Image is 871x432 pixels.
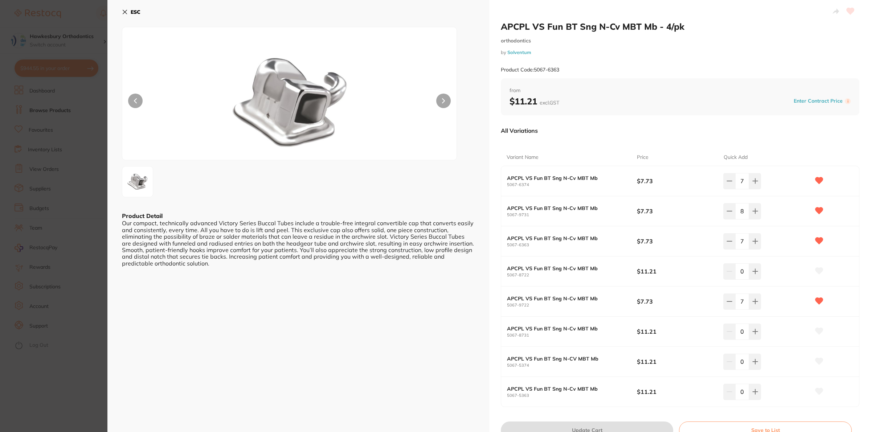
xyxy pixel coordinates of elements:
[507,266,624,271] b: APCPL VS Fun BT Sng N-Cv MBT Mb
[540,99,559,106] span: excl. GST
[507,356,624,362] b: APCPL VS Fun BT Sng N-CV MBT Mb
[507,182,637,187] small: 5067-6374
[122,212,163,219] b: Product Detail
[637,297,715,305] b: $7.73
[507,273,637,277] small: 5067-8722
[131,9,140,15] b: ESC
[637,207,715,215] b: $7.73
[507,213,637,217] small: 5067-9731
[507,333,637,338] small: 5067-8731
[507,205,624,211] b: APCPL VS Fun BT Sng N-Cv MBT Mb
[724,154,748,161] p: Quick Add
[501,67,559,73] small: Product Code: 5067-6363
[507,243,637,247] small: 5067-6363
[501,50,859,55] small: by
[845,98,851,104] label: i
[792,98,845,104] button: Enter Contract Price
[507,235,624,241] b: APCPL VS Fun BT Sng N-Cv MBT Mb
[122,220,475,267] div: Our compact, technically advanced Victory Series Buccal Tubes include a trouble-free integral con...
[124,169,151,195] img: Zw
[507,363,637,368] small: 5067-5374
[637,358,715,366] b: $11.21
[507,393,637,398] small: 5067-5363
[507,386,624,392] b: APCPL VS Fun BT Sng N-Cv MBT Mb
[637,267,715,275] b: $11.21
[507,326,624,332] b: APCPL VS Fun BT Sng N-Cv MBT Mb
[501,38,859,44] small: orthodontics
[637,237,715,245] b: $7.73
[637,328,715,336] b: $11.21
[510,87,851,94] span: from
[122,6,140,18] button: ESC
[507,49,531,55] a: Solventum
[510,96,559,107] b: $11.21
[637,177,715,185] b: $7.73
[637,388,715,396] b: $11.21
[501,127,538,134] p: All Variations
[189,45,390,160] img: Zw
[507,296,624,301] b: APCPL VS Fun BT Sng N-Cv MBT Mb
[637,154,649,161] p: Price
[507,154,539,161] p: Variant Name
[507,175,624,181] b: APCPL VS Fun BT Sng N-Cv MBT Mb
[501,21,859,32] h2: APCPL VS Fun BT Sng N-Cv MBT Mb - 4/pk
[507,303,637,308] small: 5067-9722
